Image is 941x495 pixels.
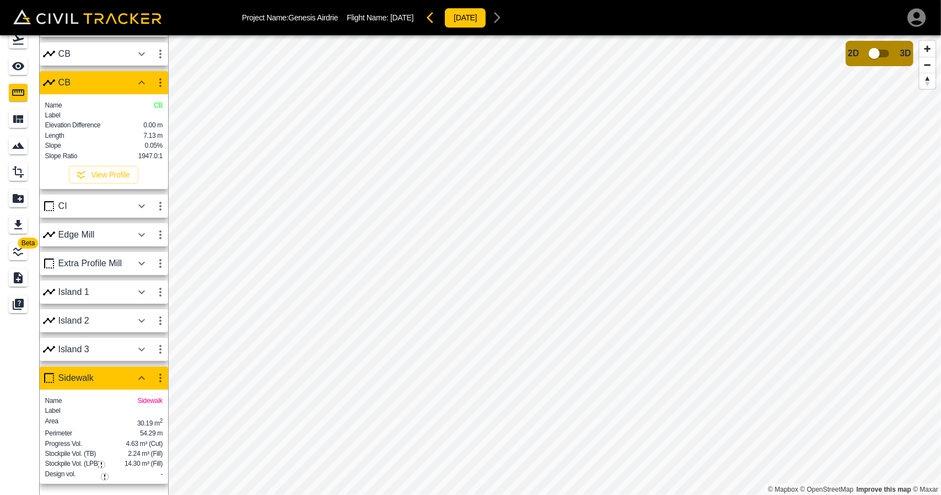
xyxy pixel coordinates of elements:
span: 2D [848,49,859,58]
span: 3D [900,49,911,58]
button: Reset bearing to north [920,73,935,89]
button: Zoom out [920,57,935,73]
div: Flights [9,31,31,49]
button: [DATE] [444,8,486,28]
img: Civil Tracker [13,9,162,25]
button: Zoom in [920,41,935,57]
a: Map feedback [857,486,911,493]
span: [DATE] [390,13,413,22]
p: Project Name: Genesis Airdrie [242,13,338,22]
canvas: Map [168,35,941,495]
a: OpenStreetMap [800,486,854,493]
p: Flight Name: [347,13,413,22]
a: Maxar [913,486,938,493]
a: Mapbox [768,486,798,493]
